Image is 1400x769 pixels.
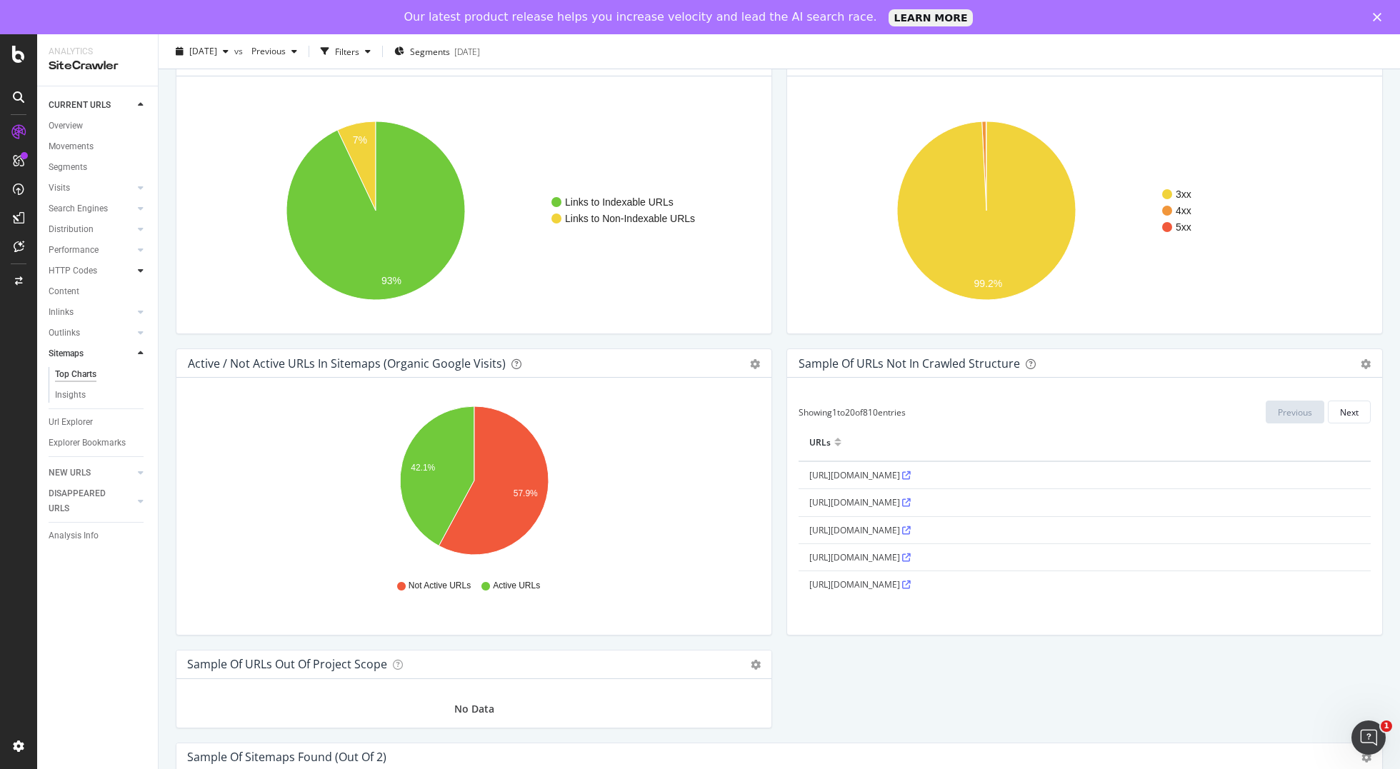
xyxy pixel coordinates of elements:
[189,45,217,57] span: 2025 Aug. 24th
[49,222,134,237] a: Distribution
[49,201,134,216] a: Search Engines
[799,406,906,418] span: Showing 1 to 20 of 810 entries
[49,326,80,341] div: Outlinks
[49,263,134,278] a: HTTP Codes
[55,367,96,382] div: Top Charts
[49,119,83,134] div: Overview
[799,99,1371,322] svg: A chart.
[49,98,111,113] div: CURRENT URLS
[902,578,911,590] a: Visit URL on website
[55,388,86,403] div: Insights
[809,431,831,453] div: URLs
[751,660,761,670] i: Options
[381,275,401,286] text: 93%
[49,486,134,516] a: DISAPPEARED URLS
[889,9,974,26] a: LEARN MORE
[49,486,121,516] div: DISAPPEARED URLS
[1328,401,1371,423] button: Next
[335,45,359,57] div: Filters
[389,40,486,63] button: Segments[DATE]
[49,98,134,113] a: CURRENT URLS
[49,119,148,134] a: Overview
[1361,359,1371,369] div: gear
[49,139,94,154] div: Movements
[49,46,146,58] div: Analytics
[809,469,911,481] span: [URL][DOMAIN_NAME]
[1266,401,1324,423] button: Previous
[187,748,386,767] h4: Sample of Sitemaps Found (out of 2)
[1176,189,1191,200] text: 3xx
[55,388,148,403] a: Insights
[902,496,911,508] a: Visit URL on website
[49,346,84,361] div: Sitemaps
[809,551,911,563] span: [URL][DOMAIN_NAME]
[49,436,148,451] a: Explorer Bookmarks
[49,305,134,320] a: Inlinks
[1373,13,1387,21] div: Close
[49,58,146,74] div: SiteCrawler
[49,305,74,320] div: Inlinks
[170,40,234,63] button: [DATE]
[565,196,674,208] text: Links to Indexable URLs
[315,40,376,63] button: Filters
[902,524,911,536] a: Visit URL on website
[49,139,148,154] a: Movements
[49,436,126,451] div: Explorer Bookmarks
[188,99,760,322] svg: A chart.
[49,346,134,361] a: Sitemaps
[49,415,148,430] a: Url Explorer
[49,160,148,175] a: Segments
[809,524,911,536] span: [URL][DOMAIN_NAME]
[493,580,540,592] span: Active URLs
[1351,720,1386,755] iframe: Intercom live chat
[353,134,367,146] text: 7%
[49,243,99,258] div: Performance
[565,213,695,224] text: Links to Non-Indexable URLs
[750,359,760,369] div: gear
[188,356,506,371] div: Active / Not Active URLs in Sitemaps (Organic Google Visits)
[454,702,494,716] span: No Data
[49,284,148,299] a: Content
[49,466,91,481] div: NEW URLS
[49,263,97,278] div: HTTP Codes
[49,201,108,216] div: Search Engines
[188,401,760,566] svg: A chart.
[902,551,911,563] a: Visit URL on website
[1381,720,1392,732] span: 1
[49,284,79,299] div: Content
[246,40,303,63] button: Previous
[49,415,93,430] div: Url Explorer
[411,463,435,473] text: 42.1%
[49,181,70,196] div: Visits
[1361,753,1371,763] i: Options
[234,45,246,57] span: vs
[514,489,538,499] text: 57.9%
[974,278,1003,289] text: 99.2%
[49,466,134,481] a: NEW URLS
[49,160,87,175] div: Segments
[809,496,911,508] span: [URL][DOMAIN_NAME]
[410,45,450,57] span: Segments
[49,222,94,237] div: Distribution
[404,10,877,24] div: Our latest product release helps you increase velocity and lead the AI search race.
[1340,406,1359,418] div: Next
[809,578,911,590] span: [URL][DOMAIN_NAME]
[49,528,99,543] div: Analysis Info
[246,45,286,57] span: Previous
[49,528,148,543] a: Analysis Info
[799,356,1020,371] div: Sample of URLs Not in Crawled Structure
[55,367,148,382] a: Top Charts
[902,469,911,481] a: Visit URL on website
[454,45,480,57] div: [DATE]
[1176,205,1191,216] text: 4xx
[49,243,134,258] a: Performance
[409,580,471,592] span: Not Active URLs
[49,181,134,196] a: Visits
[1278,406,1312,418] div: Previous
[1176,221,1191,233] text: 5xx
[187,655,387,674] h4: Sample of URLs out of Project Scope
[49,326,134,341] a: Outlinks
